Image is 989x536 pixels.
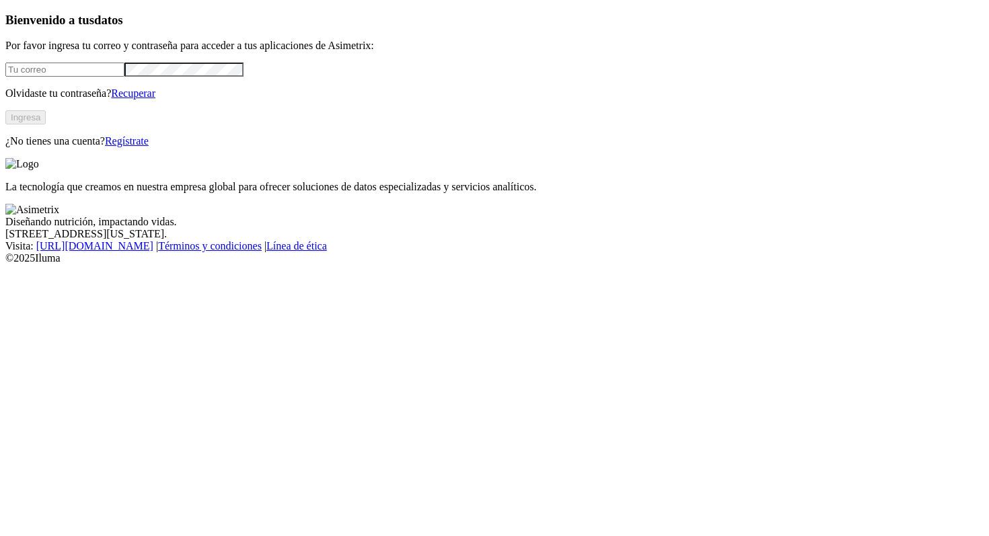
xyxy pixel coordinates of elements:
p: ¿No tienes una cuenta? [5,135,984,147]
div: Visita : | | [5,240,984,252]
button: Ingresa [5,110,46,124]
h3: Bienvenido a tus [5,13,984,28]
img: Asimetrix [5,204,59,216]
div: [STREET_ADDRESS][US_STATE]. [5,228,984,240]
div: © 2025 Iluma [5,252,984,264]
div: Diseñando nutrición, impactando vidas. [5,216,984,228]
input: Tu correo [5,63,124,77]
a: Regístrate [105,135,149,147]
a: Recuperar [111,87,155,99]
span: datos [94,13,123,27]
a: [URL][DOMAIN_NAME] [36,240,153,252]
p: La tecnología que creamos en nuestra empresa global para ofrecer soluciones de datos especializad... [5,181,984,193]
img: Logo [5,158,39,170]
p: Olvidaste tu contraseña? [5,87,984,100]
a: Línea de ética [266,240,327,252]
a: Términos y condiciones [158,240,262,252]
p: Por favor ingresa tu correo y contraseña para acceder a tus aplicaciones de Asimetrix: [5,40,984,52]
